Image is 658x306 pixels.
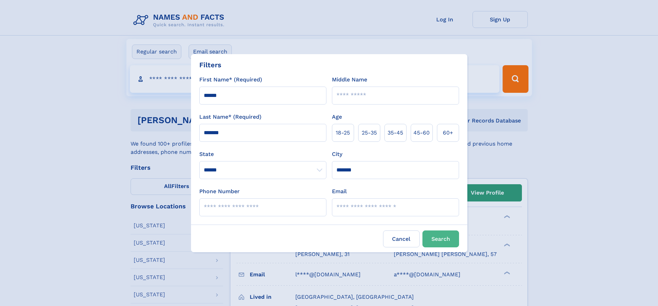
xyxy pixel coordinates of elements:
[332,150,342,158] label: City
[413,129,430,137] span: 45‑60
[199,76,262,84] label: First Name* (Required)
[422,230,459,247] button: Search
[332,187,347,196] label: Email
[362,129,377,137] span: 25‑35
[199,187,240,196] label: Phone Number
[332,113,342,121] label: Age
[332,76,367,84] label: Middle Name
[443,129,453,137] span: 60+
[199,150,326,158] label: State
[383,230,420,247] label: Cancel
[336,129,350,137] span: 18‑25
[388,129,403,137] span: 35‑45
[199,60,221,70] div: Filters
[199,113,261,121] label: Last Name* (Required)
